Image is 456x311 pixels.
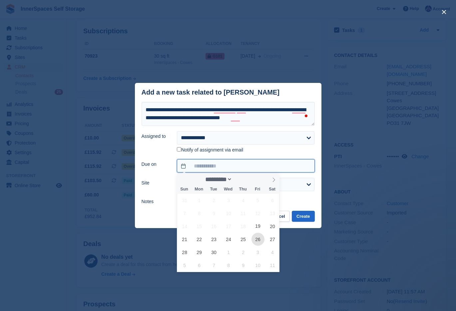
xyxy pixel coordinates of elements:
span: October 1, 2025 [222,246,235,259]
input: Notify of assignment via email [177,147,181,152]
label: Assigned to [142,133,169,140]
input: Year [232,176,253,183]
span: October 2, 2025 [237,246,250,259]
span: September 2, 2025 [208,194,221,207]
button: Create [292,211,314,222]
span: September 25, 2025 [237,233,250,246]
span: September 12, 2025 [251,207,264,220]
div: Add a new task related to [PERSON_NAME] [142,89,280,96]
span: September 20, 2025 [266,220,279,233]
textarea: To enrich screen reader interactions, please activate Accessibility in Grammarly extension settings [142,102,315,126]
span: Fri [250,187,265,191]
span: September 27, 2025 [266,233,279,246]
span: September 8, 2025 [193,207,206,220]
span: September 24, 2025 [222,233,235,246]
span: September 28, 2025 [178,246,191,259]
span: October 4, 2025 [266,246,279,259]
label: Notify of assignment via email [177,147,243,153]
span: September 26, 2025 [251,233,264,246]
span: October 3, 2025 [251,246,264,259]
span: October 6, 2025 [193,259,206,272]
span: September 22, 2025 [193,233,206,246]
span: Tue [206,187,221,191]
span: September 21, 2025 [178,233,191,246]
span: October 8, 2025 [222,259,235,272]
span: September 6, 2025 [266,194,279,207]
span: September 10, 2025 [222,207,235,220]
label: Due on [142,161,169,168]
span: Sat [265,187,279,191]
span: September 18, 2025 [237,220,250,233]
span: September 9, 2025 [208,207,221,220]
span: September 13, 2025 [266,207,279,220]
span: October 10, 2025 [251,259,264,272]
span: September 29, 2025 [193,246,206,259]
span: September 3, 2025 [222,194,235,207]
span: October 9, 2025 [237,259,250,272]
select: Month [203,176,232,183]
span: September 11, 2025 [237,207,250,220]
span: Mon [192,187,206,191]
span: October 11, 2025 [266,259,279,272]
label: Notes [142,198,169,205]
span: September 23, 2025 [208,233,221,246]
span: September 1, 2025 [193,194,206,207]
span: September 17, 2025 [222,220,235,233]
span: August 31, 2025 [178,194,191,207]
span: October 5, 2025 [178,259,191,272]
span: September 5, 2025 [251,194,264,207]
span: September 16, 2025 [208,220,221,233]
span: September 14, 2025 [178,220,191,233]
span: September 19, 2025 [251,220,264,233]
span: September 30, 2025 [208,246,221,259]
span: October 7, 2025 [208,259,221,272]
span: Wed [221,187,235,191]
span: Sun [177,187,192,191]
span: September 4, 2025 [237,194,250,207]
button: close [439,7,449,17]
span: September 15, 2025 [193,220,206,233]
label: Site [142,179,169,186]
span: Thu [235,187,250,191]
span: September 7, 2025 [178,207,191,220]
